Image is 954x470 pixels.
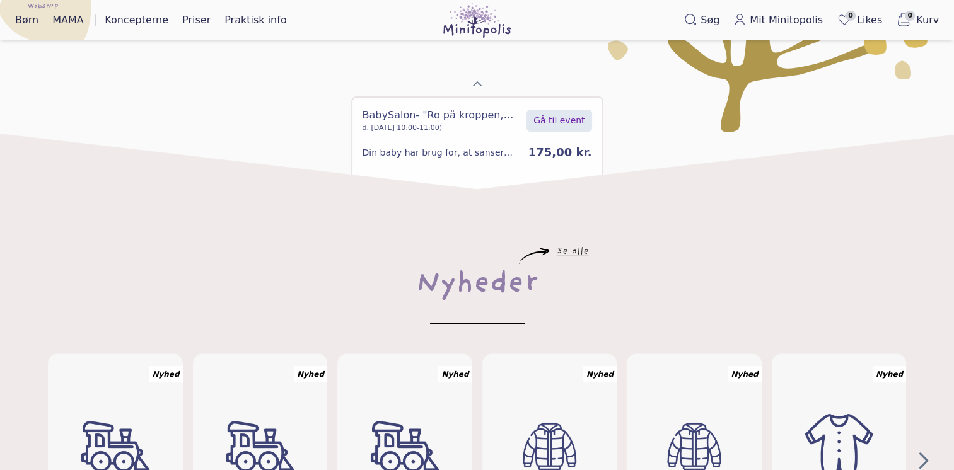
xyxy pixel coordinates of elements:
a: Praktisk info [219,10,291,30]
button: Søg [679,10,724,30]
a: MAMA [47,10,89,30]
a: Priser [177,10,216,30]
a: Se alle [557,248,589,256]
div: Nyhed [149,366,182,382]
a: Koncepterne [100,10,173,30]
div: Nyhed [438,366,472,382]
div: BabySalon- "Ro på kroppen, aften- & putterutine mod motorisk uro" v. [PERSON_NAME] fra Små Skridt [363,108,522,123]
button: Gå til event [526,110,591,132]
span: Mit Minitopolis [750,13,823,28]
div: Nyheder [416,265,538,305]
div: Nyhed [728,366,761,382]
div: Din baby har brug for, at sanserne bliver mættet inden sengetid og det kræver ofte mere målrettet... [363,146,518,159]
div: Nyhed [873,366,906,382]
button: 0Kurv [891,9,944,31]
div: Nyhed [294,366,327,382]
span: Kurv [916,13,939,28]
div: 2 [351,96,603,207]
span: Likes [857,13,882,28]
button: Previous Page [467,74,487,94]
div: d. [DATE] 10:00-11:00) [363,123,522,134]
span: 0 [846,11,856,21]
img: Minitopolis logo [443,3,511,38]
span: 175,00 kr. [528,146,592,159]
a: Mit Minitopolis [728,10,828,30]
a: 0Likes [832,9,887,31]
a: Børn [10,10,44,30]
span: Søg [701,13,719,28]
div: Nyhed [583,366,617,382]
span: 0 [905,11,915,21]
span: Gå til event [533,114,585,127]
